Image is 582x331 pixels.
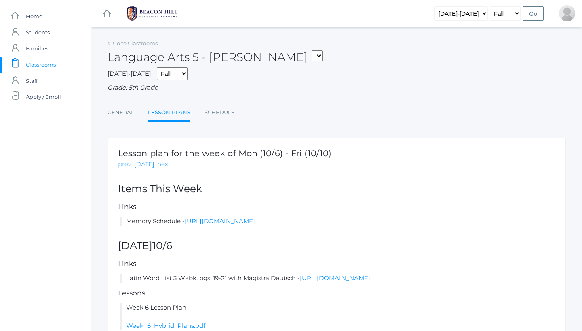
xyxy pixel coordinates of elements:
div: Jen Hein [559,5,575,21]
input: Go [523,6,544,21]
span: Students [26,24,50,40]
a: Lesson Plans [148,105,190,122]
a: [DATE] [134,160,154,169]
div: Grade: 5th Grade [108,83,566,92]
h5: Links [118,203,555,211]
a: prev [118,160,131,169]
a: Week_6_Hybrid_Plans.pdf [126,322,205,329]
a: Go to Classrooms [113,40,158,46]
h2: Language Arts 5 - [PERSON_NAME] [108,51,323,63]
a: next [157,160,171,169]
h5: Lessons [118,289,555,297]
li: Latin Word List 3 Wkbk. pgs. 19-21 with Magistra Deutsch - [120,274,555,283]
span: Families [26,40,48,57]
span: Staff [26,73,38,89]
li: Memory Schedule - [120,217,555,226]
h2: [DATE] [118,240,555,251]
a: [URL][DOMAIN_NAME] [185,217,255,225]
img: 1_BHCALogos-05.png [122,4,182,24]
a: General [108,105,134,121]
h1: Lesson plan for the week of Mon (10/6) - Fri (10/10) [118,149,331,158]
span: Classrooms [26,57,56,73]
a: Schedule [205,105,235,121]
span: 10/6 [152,239,172,251]
span: Apply / Enroll [26,89,61,105]
span: Home [26,8,42,24]
h5: Links [118,260,555,268]
h2: Items This Week [118,183,555,195]
span: [DATE]-[DATE] [108,70,151,78]
li: Week 6 Lesson Plan [120,303,555,331]
a: [URL][DOMAIN_NAME] [300,274,370,282]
